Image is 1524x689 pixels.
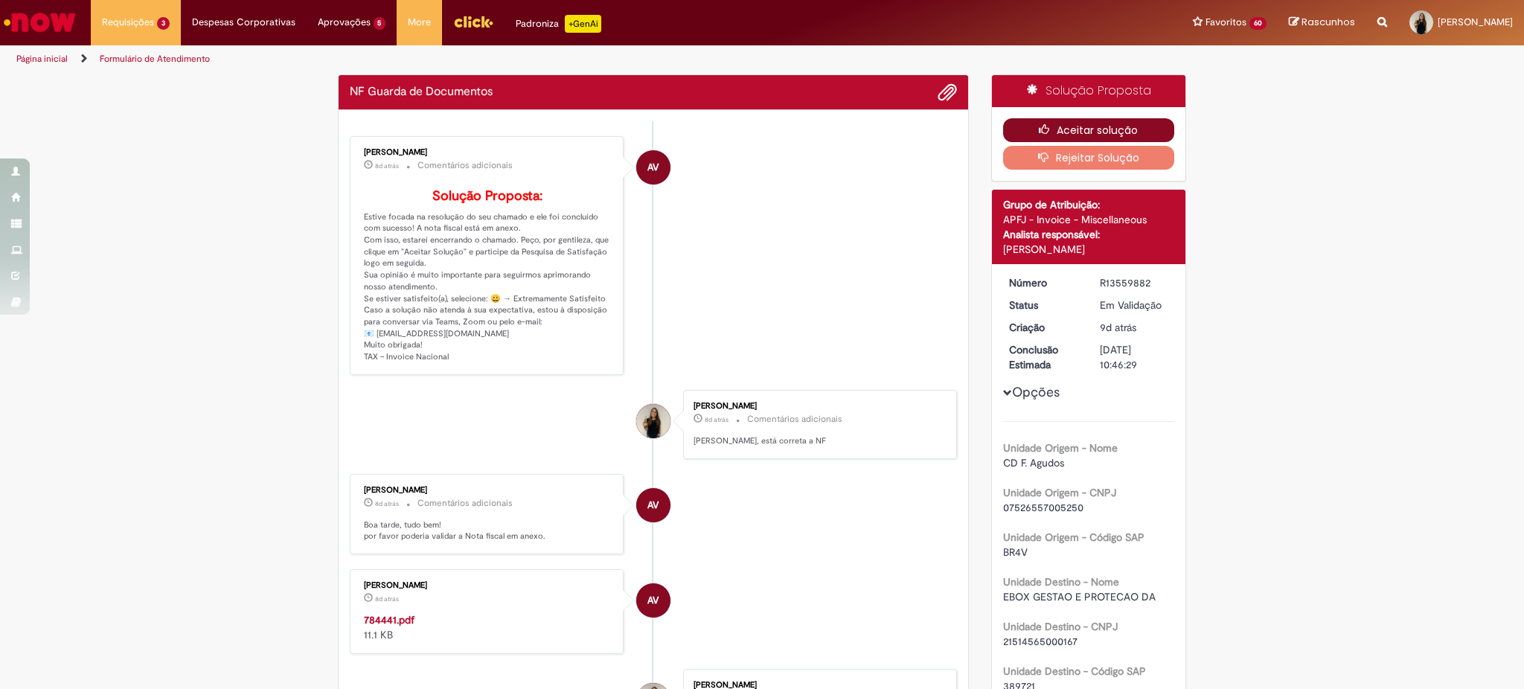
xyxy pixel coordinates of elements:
[16,53,68,65] a: Página inicial
[1003,620,1118,633] b: Unidade Destino - CNPJ
[636,488,670,522] div: Andreia Vieira
[192,15,295,30] span: Despesas Corporativas
[1003,501,1083,514] span: 07526557005250
[636,150,670,185] div: Andreia Vieira
[938,83,957,102] button: Adicionar anexos
[1289,16,1355,30] a: Rascunhos
[1003,575,1119,589] b: Unidade Destino - Nome
[705,415,729,424] time: 23/09/2025 17:55:00
[1003,486,1116,499] b: Unidade Origem - CNPJ
[1100,320,1169,335] div: 23/09/2025 15:39:16
[157,17,170,30] span: 3
[1100,342,1169,372] div: [DATE] 10:46:29
[992,75,1186,107] div: Solução Proposta
[747,413,842,426] small: Comentários adicionais
[636,583,670,618] div: Andreia Vieira
[375,161,399,170] time: 24/09/2025 11:02:59
[998,275,1089,290] dt: Número
[1003,242,1175,257] div: [PERSON_NAME]
[1003,664,1146,678] b: Unidade Destino - Código SAP
[364,486,612,495] div: [PERSON_NAME]
[417,159,513,172] small: Comentários adicionais
[1,7,78,37] img: ServiceNow
[1003,590,1156,603] span: EBOX GESTAO E PROTECAO DA
[694,435,941,447] p: [PERSON_NAME], está correta a NF
[1206,15,1246,30] span: Favoritos
[694,402,941,411] div: [PERSON_NAME]
[516,15,601,33] div: Padroniza
[1003,441,1118,455] b: Unidade Origem - Nome
[364,581,612,590] div: [PERSON_NAME]
[647,583,659,618] span: AV
[1302,15,1355,29] span: Rascunhos
[100,53,210,65] a: Formulário de Atendimento
[705,415,729,424] span: 8d atrás
[1100,321,1136,334] span: 9d atrás
[1003,227,1175,242] div: Analista responsável:
[1003,197,1175,212] div: Grupo de Atribuição:
[1003,545,1028,559] span: BR4V
[1100,321,1136,334] time: 23/09/2025 15:39:16
[565,15,601,33] p: +GenAi
[453,10,493,33] img: click_logo_yellow_360x200.png
[1249,17,1267,30] span: 60
[432,188,542,205] b: Solução Proposta:
[364,613,414,626] a: 784441.pdf
[1003,212,1175,227] div: APFJ - Invoice - Miscellaneous
[1003,146,1175,170] button: Rejeitar Solução
[375,499,399,508] span: 8d atrás
[364,189,612,363] p: Estive focada na resolução do seu chamado e ele foi concluído com sucesso! A nota fiscal está em ...
[1003,118,1175,142] button: Aceitar solução
[417,497,513,510] small: Comentários adicionais
[408,15,431,30] span: More
[1438,16,1513,28] span: [PERSON_NAME]
[318,15,371,30] span: Aprovações
[364,148,612,157] div: [PERSON_NAME]
[374,17,386,30] span: 5
[11,45,1005,73] ul: Trilhas de página
[1003,456,1064,470] span: CD F. Agudos
[1003,531,1144,544] b: Unidade Origem - Código SAP
[998,298,1089,313] dt: Status
[647,487,659,523] span: AV
[102,15,154,30] span: Requisições
[1003,635,1078,648] span: 21514565000167
[350,86,493,99] h2: NF Guarda de Documentos Histórico de tíquete
[998,320,1089,335] dt: Criação
[364,519,612,542] p: Boa tarde, tudo bem! por favor poderia validar a Nota fiscal em anexo.
[1100,275,1169,290] div: R13559882
[998,342,1089,372] dt: Conclusão Estimada
[364,612,612,642] div: 11.1 KB
[375,595,399,603] span: 8d atrás
[647,150,659,185] span: AV
[636,404,670,438] div: Natali Fernanda Garcia Alonso
[375,161,399,170] span: 8d atrás
[375,595,399,603] time: 23/09/2025 17:46:50
[375,499,399,508] time: 23/09/2025 17:47:52
[1100,298,1169,313] div: Em Validação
